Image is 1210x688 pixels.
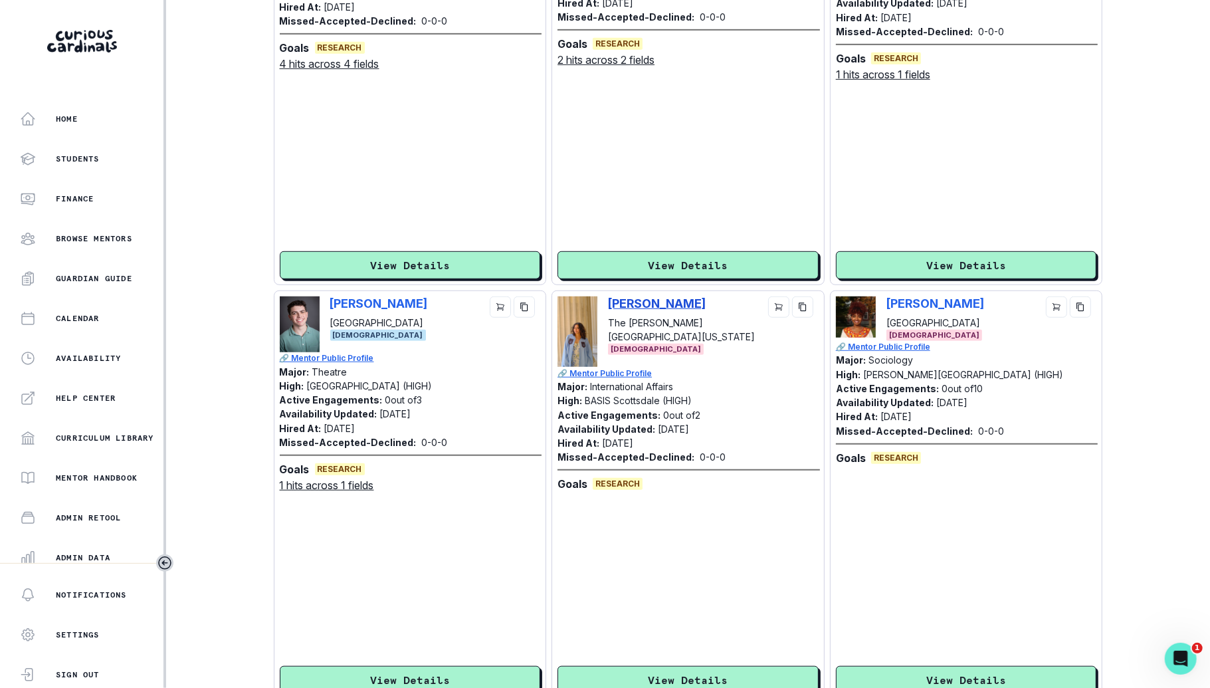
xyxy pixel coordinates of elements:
p: [DATE] [880,411,912,422]
a: 🔗 Mentor Public Profile [557,368,820,380]
span: Research [315,463,365,475]
p: Students [56,154,100,164]
span: [DEMOGRAPHIC_DATA] [886,330,982,341]
p: Guardian Guide [56,273,132,284]
p: Active Engagements: [280,394,383,405]
p: [DATE] [602,437,633,449]
p: International Affairs [590,381,673,392]
p: Missed-Accepted-Declined: [280,14,417,28]
p: High: [557,395,582,406]
p: Goals [280,461,310,477]
p: Hired At: [557,437,599,449]
p: Major: [836,354,866,366]
p: [DATE] [324,423,355,434]
button: cart [1046,296,1067,318]
p: Missed-Accepted-Declined: [280,435,417,449]
span: Research [593,38,643,50]
p: Active Engagements: [557,409,660,421]
p: Active Engagements: [836,383,939,394]
span: [DEMOGRAPHIC_DATA] [330,330,426,341]
p: [DATE] [324,1,355,13]
button: cart [768,296,789,318]
button: Toggle sidebar [156,554,173,572]
p: Sociology [868,354,913,366]
a: 🔗 Mentor Public Profile [836,341,1098,353]
p: 0 - 0 - 0 [422,435,448,449]
img: Picture of Eden Getahun [836,296,876,338]
iframe: Intercom live chat [1165,643,1197,675]
p: Missed-Accepted-Declined: [836,25,973,39]
span: 1 [1192,643,1203,653]
p: Admin Retool [56,513,121,523]
p: Goals [836,450,866,466]
p: [GEOGRAPHIC_DATA] (HIGH) [307,380,433,392]
p: Admin Data [56,552,110,563]
p: Goals [557,476,587,492]
button: copy [1070,296,1091,318]
img: Picture of Anuka Amit [557,296,597,368]
p: 0 out of 2 [663,409,700,421]
p: Major: [280,366,310,378]
p: [PERSON_NAME] [330,296,428,310]
p: 0 - 0 - 0 [978,424,1004,438]
p: Hired At: [280,1,322,13]
p: High: [836,369,860,380]
p: [PERSON_NAME] [608,296,718,310]
p: Sign Out [56,669,100,680]
p: BASIS Scottsdale (HIGH) [585,395,692,406]
span: Research [871,452,921,464]
button: View Details [557,251,819,279]
u: 2 hits across 2 fields [557,52,655,68]
p: [DATE] [880,12,912,23]
p: 0 - 0 - 0 [978,25,1004,39]
p: Hired At: [836,411,878,422]
button: View Details [280,251,541,279]
p: 0 - 0 - 0 [422,14,448,28]
button: View Details [836,251,1097,279]
p: [GEOGRAPHIC_DATA] [886,316,984,330]
u: 1 hits across 1 fields [280,477,374,493]
button: copy [792,296,813,318]
p: Major: [557,381,587,392]
p: [DATE] [658,423,689,435]
span: Research [315,42,365,54]
p: Missed-Accepted-Declined: [557,450,694,464]
img: Picture of Jack Shadden [280,296,320,352]
img: Curious Cardinals Logo [47,30,117,53]
span: [DEMOGRAPHIC_DATA] [608,344,704,355]
p: Settings [56,630,100,640]
p: 0 out of 3 [385,394,423,405]
p: Goals [280,40,310,56]
p: Browse Mentors [56,233,132,244]
a: 🔗 Mentor Public Profile [280,352,542,364]
p: Hired At: [836,12,878,23]
u: 1 hits across 1 fields [836,66,930,82]
p: [PERSON_NAME][GEOGRAPHIC_DATA] (HIGH) [863,369,1063,380]
p: Theatre [312,366,348,378]
u: 4 hits across 4 fields [280,56,379,72]
p: Curriculum Library [56,433,154,443]
button: copy [514,296,535,318]
p: Goals [557,36,587,52]
p: Mentor Handbook [56,473,138,483]
p: Notifications [56,590,127,600]
p: 0 out of 10 [942,383,983,394]
p: Goals [836,51,866,66]
p: The [PERSON_NAME][GEOGRAPHIC_DATA][US_STATE] [608,316,763,344]
p: [GEOGRAPHIC_DATA] [330,316,428,330]
button: cart [490,296,511,318]
p: Missed-Accepted-Declined: [557,10,694,24]
p: Availability Updated: [557,423,655,435]
p: High: [280,380,304,392]
span: Research [871,53,921,64]
p: Calendar [56,313,100,324]
p: 0 - 0 - 0 [700,10,726,24]
span: Research [593,478,643,490]
p: 0 - 0 - 0 [700,450,726,464]
p: Availability Updated: [836,397,934,408]
p: Hired At: [280,423,322,434]
p: Availability Updated: [280,408,377,419]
